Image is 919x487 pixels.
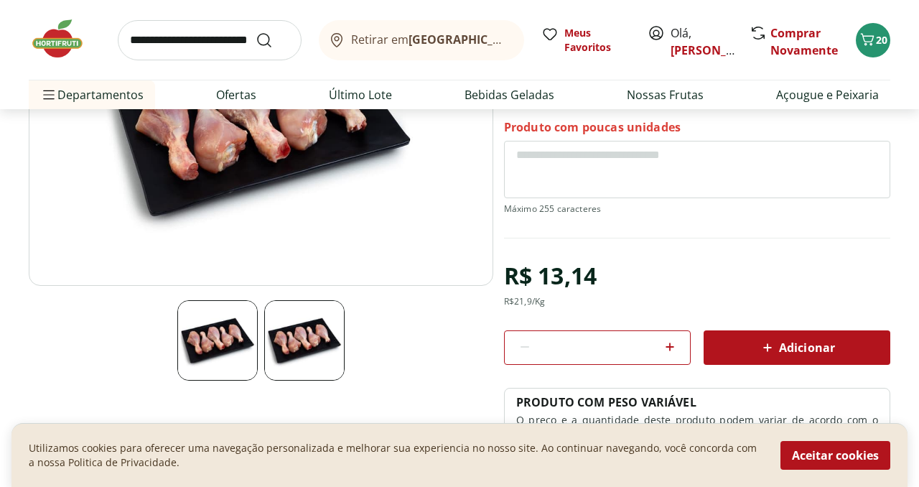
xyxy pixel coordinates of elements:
img: Principal [177,300,258,381]
a: Açougue e Peixaria [776,86,879,103]
img: Hortifruti [29,17,101,60]
span: Retirar em [351,33,510,46]
a: Comprar Novamente [770,25,838,58]
img: Principal [264,300,345,381]
div: R$ 21,9 /Kg [504,296,545,307]
button: Submit Search [256,32,290,49]
a: Bebidas Geladas [465,86,554,103]
span: Olá, [671,24,734,59]
a: Meus Favoritos [541,26,630,55]
p: PRODUTO COM PESO VARIÁVEL [516,394,696,410]
span: 20 [876,33,887,47]
a: Nossas Frutas [627,86,704,103]
input: search [118,20,302,60]
span: Adicionar [759,339,835,356]
p: Produto com poucas unidades [504,119,681,135]
p: Utilizamos cookies para oferecer uma navegação personalizada e melhorar sua experiencia no nosso ... [29,441,763,470]
a: [PERSON_NAME] [671,42,764,58]
a: Último Lote [329,86,392,103]
button: Aceitar cookies [780,441,890,470]
button: Menu [40,78,57,112]
a: Ofertas [216,86,256,103]
button: Retirar em[GEOGRAPHIC_DATA]/[GEOGRAPHIC_DATA] [319,20,524,60]
button: Adicionar [704,330,890,365]
span: Departamentos [40,78,144,112]
button: Carrinho [856,23,890,57]
span: Meus Favoritos [564,26,630,55]
b: [GEOGRAPHIC_DATA]/[GEOGRAPHIC_DATA] [409,32,650,47]
p: O preço e a quantidade deste produto podem variar de acordo com o peso médio. O valor indicado é ... [516,413,878,470]
div: R$ 13,14 [504,256,597,296]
